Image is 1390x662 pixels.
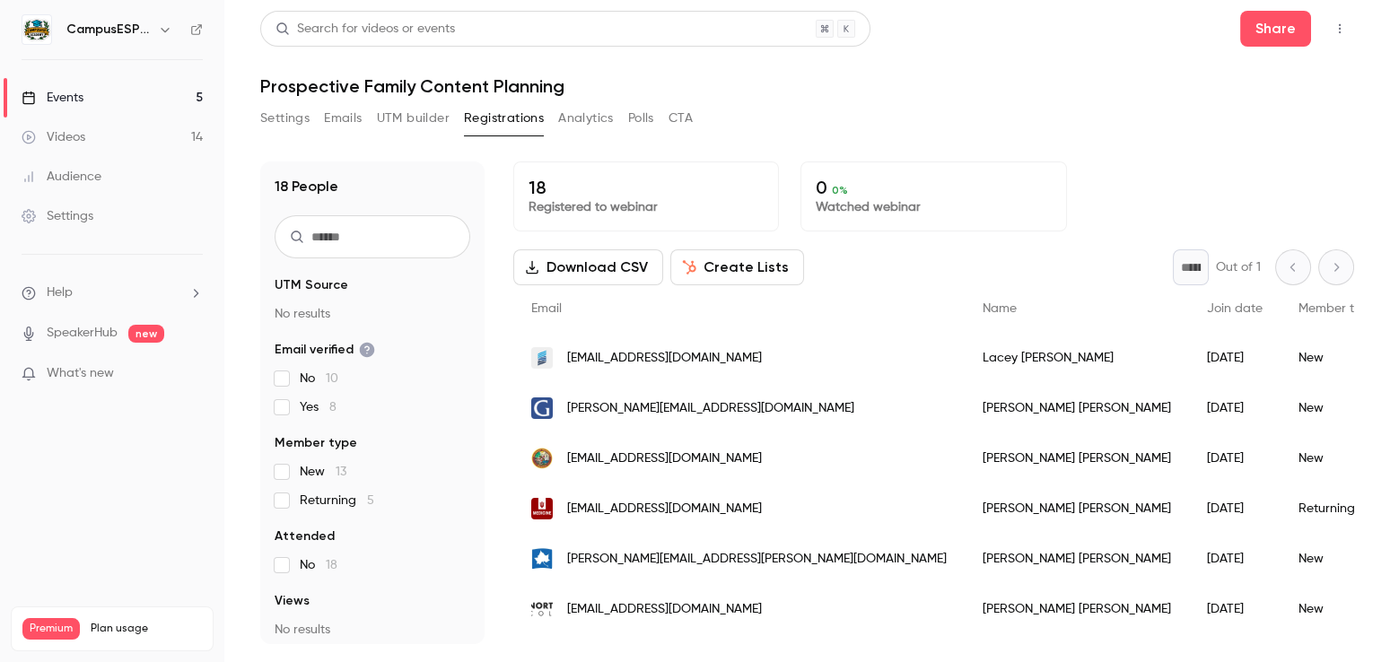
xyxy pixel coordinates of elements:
[181,366,203,382] iframe: Noticeable Trigger
[965,584,1189,634] div: [PERSON_NAME] [PERSON_NAME]
[275,592,310,610] span: Views
[567,349,762,368] span: [EMAIL_ADDRESS][DOMAIN_NAME]
[22,168,101,186] div: Audience
[300,463,346,481] span: New
[531,448,553,469] img: salisbury.edu
[66,21,151,39] h6: CampusESP Academy
[531,548,553,570] img: indstate.edu
[531,397,553,419] img: geneseo.edu
[567,550,947,569] span: [PERSON_NAME][EMAIL_ADDRESS][PERSON_NAME][DOMAIN_NAME]
[567,500,762,518] span: [EMAIL_ADDRESS][DOMAIN_NAME]
[275,305,470,323] p: No results
[47,364,114,383] span: What's new
[669,104,693,133] button: CTA
[464,104,544,133] button: Registrations
[300,492,374,510] span: Returning
[670,249,804,285] button: Create Lists
[47,283,73,302] span: Help
[324,104,362,133] button: Emails
[1240,11,1311,47] button: Share
[22,618,80,640] span: Premium
[1298,302,1376,315] span: Member type
[22,15,51,44] img: CampusESP Academy
[275,20,455,39] div: Search for videos or events
[567,399,854,418] span: [PERSON_NAME][EMAIL_ADDRESS][DOMAIN_NAME]
[567,449,762,468] span: [EMAIL_ADDRESS][DOMAIN_NAME]
[816,177,1051,198] p: 0
[47,324,118,343] a: SpeakerHub
[300,370,338,388] span: No
[529,198,764,216] p: Registered to webinar
[816,198,1051,216] p: Watched webinar
[300,398,337,416] span: Yes
[329,401,337,414] span: 8
[275,434,357,452] span: Member type
[1207,302,1263,315] span: Join date
[965,534,1189,584] div: [PERSON_NAME] [PERSON_NAME]
[531,498,553,519] img: iu.edu
[336,466,346,478] span: 13
[558,104,614,133] button: Analytics
[367,494,374,507] span: 5
[513,249,663,285] button: Download CSV
[22,128,85,146] div: Videos
[1189,584,1281,634] div: [DATE]
[1189,383,1281,433] div: [DATE]
[275,341,375,359] span: Email verified
[983,302,1017,315] span: Name
[22,283,203,302] li: help-dropdown-opener
[965,383,1189,433] div: [PERSON_NAME] [PERSON_NAME]
[326,559,337,571] span: 18
[1189,483,1281,534] div: [DATE]
[260,104,310,133] button: Settings
[1189,433,1281,483] div: [DATE]
[628,104,654,133] button: Polls
[1189,333,1281,383] div: [DATE]
[275,527,335,545] span: Attended
[300,556,337,574] span: No
[531,598,553,620] img: northpointcollege.edu
[91,622,202,636] span: Plan usage
[22,207,93,225] div: Settings
[1216,258,1261,276] p: Out of 1
[377,104,450,133] button: UTM builder
[1189,534,1281,584] div: [DATE]
[22,89,83,107] div: Events
[965,483,1189,534] div: [PERSON_NAME] [PERSON_NAME]
[529,177,764,198] p: 18
[832,184,848,196] span: 0 %
[128,325,164,343] span: new
[326,372,338,385] span: 10
[531,347,553,369] img: uwstout.edu
[567,600,762,619] span: [EMAIL_ADDRESS][DOMAIN_NAME]
[275,621,470,639] p: No results
[275,176,338,197] h1: 18 People
[275,276,348,294] span: UTM Source
[965,433,1189,483] div: [PERSON_NAME] [PERSON_NAME]
[965,333,1189,383] div: Lacey [PERSON_NAME]
[531,302,562,315] span: Email
[260,75,1354,97] h1: Prospective Family Content Planning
